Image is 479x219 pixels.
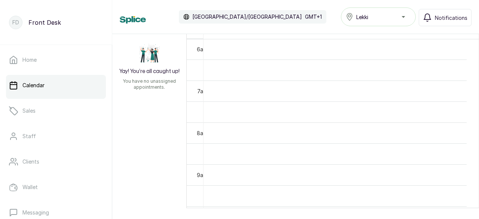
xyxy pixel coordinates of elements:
[195,45,209,53] div: 6am
[22,82,45,89] p: Calendar
[12,19,19,26] p: FD
[6,75,106,96] a: Calendar
[419,9,472,26] button: Notifications
[22,158,39,165] p: Clients
[305,13,322,21] p: GMT+1
[6,49,106,70] a: Home
[6,126,106,147] a: Staff
[192,13,302,21] p: [GEOGRAPHIC_DATA]/[GEOGRAPHIC_DATA]
[6,151,106,172] a: Clients
[22,107,36,115] p: Sales
[22,183,38,191] p: Wallet
[117,78,182,90] p: You have no unassigned appointments.
[196,87,209,95] div: 7am
[22,209,49,216] p: Messaging
[195,171,209,179] div: 9am
[6,177,106,198] a: Wallet
[356,13,368,21] span: Lekki
[22,133,36,140] p: Staff
[28,18,61,27] p: Front Desk
[119,68,180,75] h2: Yay! You’re all caught up!
[435,14,467,22] span: Notifications
[6,100,106,121] a: Sales
[341,7,416,26] button: Lekki
[22,56,37,64] p: Home
[195,129,209,137] div: 8am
